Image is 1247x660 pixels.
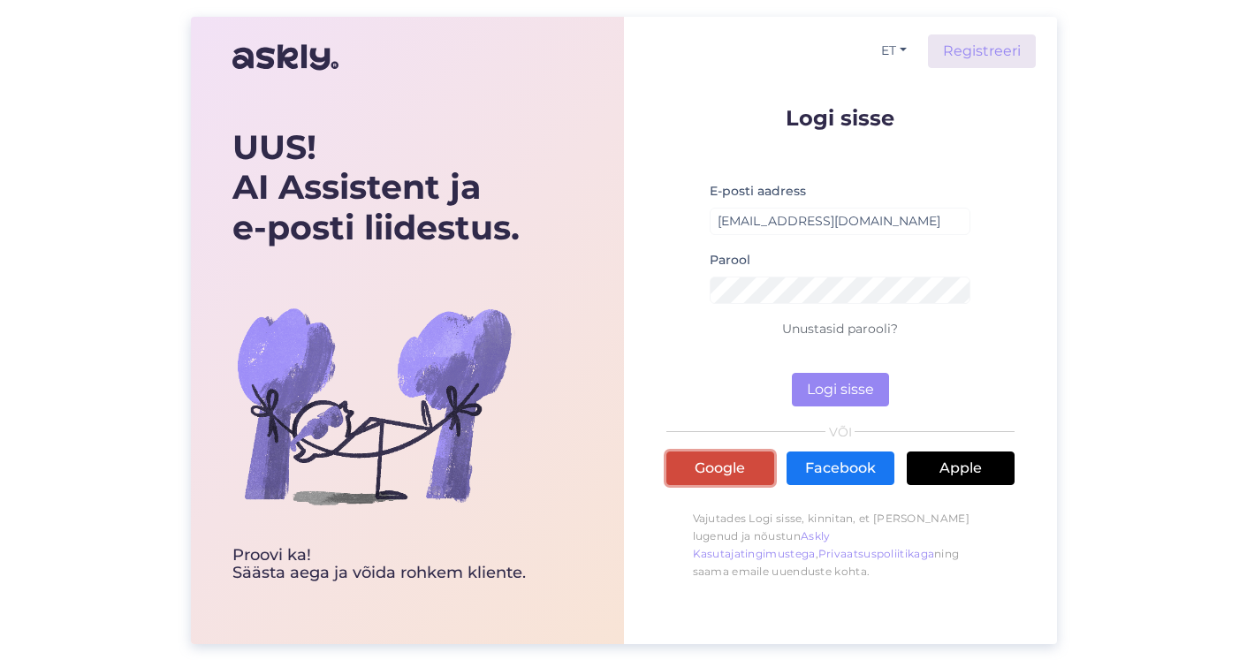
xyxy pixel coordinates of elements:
[666,501,1015,589] p: Vajutades Logi sisse, kinnitan, et [PERSON_NAME] lugenud ja nõustun , ning saama emaile uuenduste...
[666,451,774,485] a: Google
[787,451,894,485] a: Facebook
[928,34,1036,68] a: Registreeri
[693,529,831,560] a: Askly Kasutajatingimustega
[825,426,855,438] span: VÕI
[710,182,806,201] label: E-posti aadress
[232,36,338,79] img: Askly
[710,208,971,235] input: Sisesta e-posti aadress
[232,264,515,547] img: bg-askly
[792,373,889,406] button: Logi sisse
[874,38,914,64] button: ET
[232,547,526,582] div: Proovi ka! Säästa aega ja võida rohkem kliente.
[710,251,750,269] label: Parool
[666,107,1015,129] p: Logi sisse
[907,451,1015,485] a: Apple
[782,321,898,337] a: Unustasid parooli?
[232,127,526,248] div: UUS! AI Assistent ja e-posti liidestus.
[818,547,934,560] a: Privaatsuspoliitikaga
